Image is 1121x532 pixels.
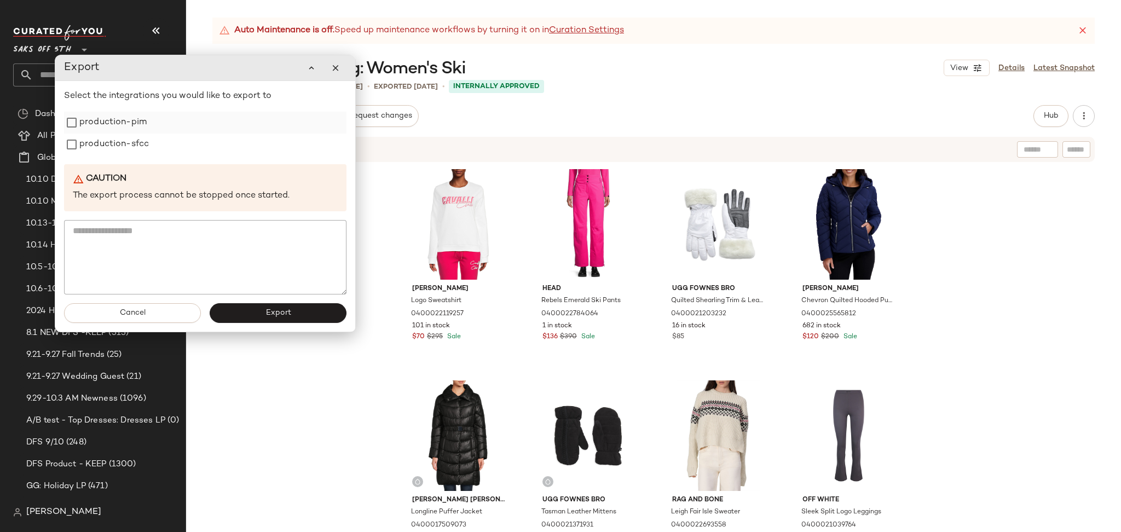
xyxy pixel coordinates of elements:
span: 10.6-10.10 AM Newness [26,283,124,296]
img: svg%3e [13,508,22,517]
p: The export process cannot be stopped once started. [73,190,338,203]
button: Export [210,303,346,323]
span: Global Clipboards [37,152,109,164]
span: 101 in stock [412,321,450,331]
img: 0400021371931_BLACK [534,380,644,491]
span: Sale [445,333,461,340]
img: 0400022693558_IVORY [663,380,773,491]
span: 10.10 Designer Sale [26,174,107,186]
span: Request changes [349,112,412,120]
span: Ugg Fownes Bro [672,284,765,294]
span: 9.21-9.27 Wedding Guest [26,371,124,383]
span: Saks OFF 5TH [13,37,71,57]
button: Hub [1033,105,1068,127]
button: Request changes [342,105,419,127]
span: 8.1 NEW DFS -KEEP [26,327,106,339]
span: Off White [802,495,895,505]
span: $136 [542,332,558,342]
span: Tasman Leather Mittens [541,507,616,517]
span: 2024 Holiday GG Best Sellers [26,305,145,317]
span: $120 [802,332,819,342]
span: Export [265,309,291,317]
span: GG: Holiday LP [26,480,86,493]
span: A/B test - Top Dresses: Dresses LP [26,414,165,427]
span: [PERSON_NAME] [412,284,505,294]
span: Rebels Emerald Ski Pants [541,296,621,306]
span: Ugg Fownes Bro [542,495,635,505]
span: Quilted Shearling Trim & Leather Gloves [671,296,764,306]
div: Speed up maintenance workflows by turning it on in [219,24,624,37]
span: 682 in stock [802,321,841,331]
span: 0400021203232 [671,309,726,319]
span: (248) [64,436,86,449]
span: • [442,81,444,92]
span: • [367,81,369,92]
span: Longline Puffer Jacket [411,507,482,517]
img: svg%3e [414,478,421,485]
span: 10.10 McQueen Flash SVS [26,195,133,208]
span: 10.14 Holiday's Most Wanted [26,239,143,252]
span: Leigh Fair Isle Sweater [671,507,740,517]
span: 0400022119257 [411,309,464,319]
span: Internally Approved [453,81,540,92]
img: svg%3e [545,478,551,485]
span: (1096) [118,392,146,405]
span: Head [542,284,635,294]
span: (0) [165,414,179,427]
span: $70 [412,332,425,342]
strong: Auto Maintenance is off. [234,24,334,37]
span: Logo Sweatshirt [411,296,461,306]
span: 1 in stock [542,321,572,331]
span: 10.5-10.11 SVS Selling [26,261,117,274]
img: 0400021203232_WHITE [663,169,773,280]
img: cfy_white_logo.C9jOOHJF.svg [13,25,106,41]
span: $200 [821,332,839,342]
a: Details [998,62,1025,74]
span: Rag And Bone [672,495,765,505]
span: Hub [1043,112,1059,120]
button: View [944,60,990,76]
span: $390 [560,332,577,342]
span: View [950,64,968,73]
span: 10.13-10.17 AM Newness [26,217,126,230]
span: (471) [86,480,108,493]
img: svg%3e [18,108,28,119]
span: $295 [427,332,443,342]
span: 0400021371931 [541,521,593,530]
span: 0400025565812 [801,309,856,319]
img: 0400022119257_WHITE [403,169,513,280]
span: 0400022693558 [671,521,726,530]
a: Latest Snapshot [1033,62,1095,74]
span: (25) [105,349,122,361]
span: (21) [124,371,141,383]
span: [PERSON_NAME] [PERSON_NAME] [412,495,505,505]
p: Exported [DATE] [374,82,438,92]
img: 0400022784064_PINK [534,169,644,280]
span: DFS 9/10 [26,436,64,449]
span: Sale [841,333,857,340]
span: DFS Product - KEEP [26,458,107,471]
a: Curation Settings [549,24,624,37]
span: $85 [672,332,684,342]
img: 0400025565812_NAVY [794,169,904,280]
span: (1300) [107,458,136,471]
span: 0400017509073 [411,521,466,530]
span: 0400022784064 [541,309,598,319]
span: Sleek Split Logo Leggings [801,507,881,517]
img: 0400021039764_DARKGREY [794,380,904,491]
span: Sale [579,333,595,340]
span: Dashboard [35,108,78,120]
span: All Products [37,130,86,142]
img: 0400017509073_BLACK [403,380,513,491]
span: 9.29-10.3 AM Newness [26,392,118,405]
span: [PERSON_NAME] [802,284,895,294]
span: 0400021039764 [801,521,856,530]
span: 16 in stock [672,321,706,331]
span: (515) [106,327,129,339]
span: 9.21-9.27 Fall Trends [26,349,105,361]
span: Chevron Quilted Hooded Puffer [801,296,894,306]
span: [PERSON_NAME] [26,506,101,519]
